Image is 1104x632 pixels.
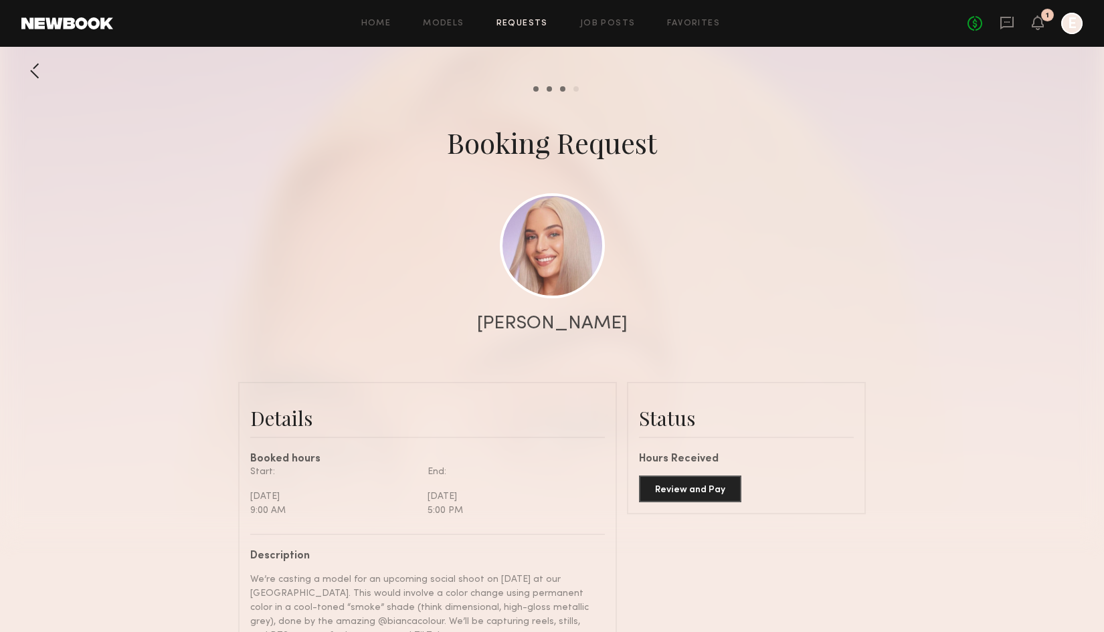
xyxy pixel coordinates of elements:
[1061,13,1083,34] a: E
[1046,12,1049,19] div: 1
[428,504,595,518] div: 5:00 PM
[361,19,391,28] a: Home
[250,405,605,431] div: Details
[639,454,854,465] div: Hours Received
[580,19,636,28] a: Job Posts
[423,19,464,28] a: Models
[250,454,605,465] div: Booked hours
[250,504,418,518] div: 9:00 AM
[250,465,418,479] div: Start:
[667,19,720,28] a: Favorites
[428,490,595,504] div: [DATE]
[496,19,548,28] a: Requests
[428,465,595,479] div: End:
[477,314,628,333] div: [PERSON_NAME]
[639,405,854,431] div: Status
[250,551,595,562] div: Description
[639,476,741,502] button: Review and Pay
[250,490,418,504] div: [DATE]
[447,124,657,161] div: Booking Request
